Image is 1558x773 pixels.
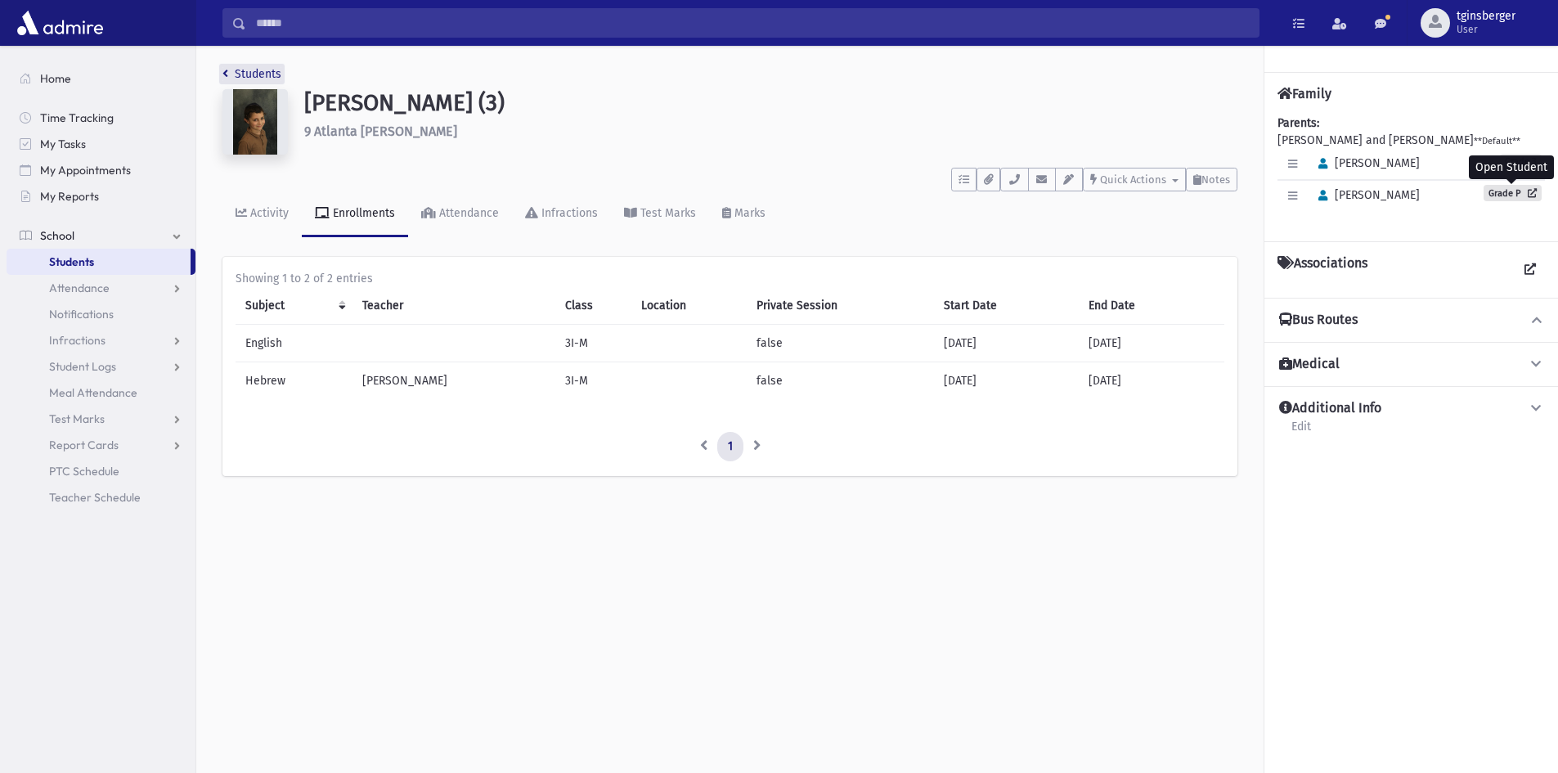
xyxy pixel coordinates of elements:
span: Notifications [49,307,114,321]
td: [DATE] [934,325,1079,362]
a: My Appointments [7,157,195,183]
h4: Medical [1279,356,1340,373]
th: Private Session [747,287,935,325]
td: 3I-M [555,325,631,362]
div: Enrollments [330,206,395,220]
td: [DATE] [934,362,1079,400]
h1: [PERSON_NAME] (3) [304,89,1237,117]
div: [PERSON_NAME] and [PERSON_NAME] [1277,115,1545,228]
span: Student Logs [49,359,116,374]
a: My Tasks [7,131,195,157]
a: Activity [222,191,302,237]
b: Parents: [1277,116,1319,130]
span: Attendance [49,281,110,295]
a: 1 [717,432,743,461]
a: Notifications [7,301,195,327]
a: Attendance [408,191,512,237]
td: [DATE] [1079,325,1224,362]
span: PTC Schedule [49,464,119,479]
span: Time Tracking [40,110,114,125]
span: My Reports [40,189,99,204]
h4: Bus Routes [1279,312,1358,329]
nav: breadcrumb [222,65,281,89]
input: Search [246,8,1259,38]
a: Attendance [7,275,195,301]
h4: Associations [1277,255,1367,285]
td: false [747,325,935,362]
span: Test Marks [49,411,105,426]
a: Test Marks [7,406,195,432]
span: Meal Attendance [49,385,137,400]
a: School [7,222,195,249]
h4: Family [1277,86,1331,101]
th: Subject [236,287,352,325]
span: [PERSON_NAME] [1311,156,1420,170]
td: [DATE] [1079,362,1224,400]
a: PTC Schedule [7,458,195,484]
a: Meal Attendance [7,380,195,406]
th: Teacher [352,287,556,325]
img: AdmirePro [13,7,107,39]
button: Quick Actions [1083,168,1186,191]
button: Medical [1277,356,1545,373]
div: Open Student [1469,155,1554,179]
a: Students [7,249,191,275]
a: Enrollments [302,191,408,237]
th: End Date [1079,287,1224,325]
th: Class [555,287,631,325]
div: Activity [247,206,289,220]
span: Notes [1201,173,1230,186]
div: Infractions [538,206,598,220]
a: Grade P [1484,185,1542,201]
button: Notes [1186,168,1237,191]
span: Infractions [49,333,106,348]
span: Report Cards [49,438,119,452]
span: Quick Actions [1100,173,1166,186]
a: Infractions [512,191,611,237]
td: false [747,362,935,400]
a: Infractions [7,327,195,353]
th: Location [631,287,746,325]
a: Student Logs [7,353,195,380]
div: Test Marks [637,206,696,220]
span: Home [40,71,71,86]
td: Hebrew [236,362,352,400]
a: View all Associations [1515,255,1545,285]
a: Time Tracking [7,105,195,131]
td: [PERSON_NAME] [352,362,556,400]
div: Attendance [436,206,499,220]
a: Teacher Schedule [7,484,195,510]
span: [PERSON_NAME] [1311,188,1420,202]
h4: Additional Info [1279,400,1381,417]
a: Students [222,67,281,81]
td: English [236,325,352,362]
span: tginsberger [1457,10,1515,23]
a: Home [7,65,195,92]
td: 3I-M [555,362,631,400]
a: Report Cards [7,432,195,458]
button: Additional Info [1277,400,1545,417]
a: Test Marks [611,191,709,237]
button: Bus Routes [1277,312,1545,329]
span: My Tasks [40,137,86,151]
a: Marks [709,191,779,237]
span: Students [49,254,94,269]
div: Marks [731,206,766,220]
h6: 9 Atlanta [PERSON_NAME] [304,124,1237,139]
a: My Reports [7,183,195,209]
a: Edit [1291,417,1312,447]
span: User [1457,23,1515,36]
span: My Appointments [40,163,131,178]
th: Start Date [934,287,1079,325]
div: Showing 1 to 2 of 2 entries [236,270,1224,287]
span: School [40,228,74,243]
span: Teacher Schedule [49,490,141,505]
